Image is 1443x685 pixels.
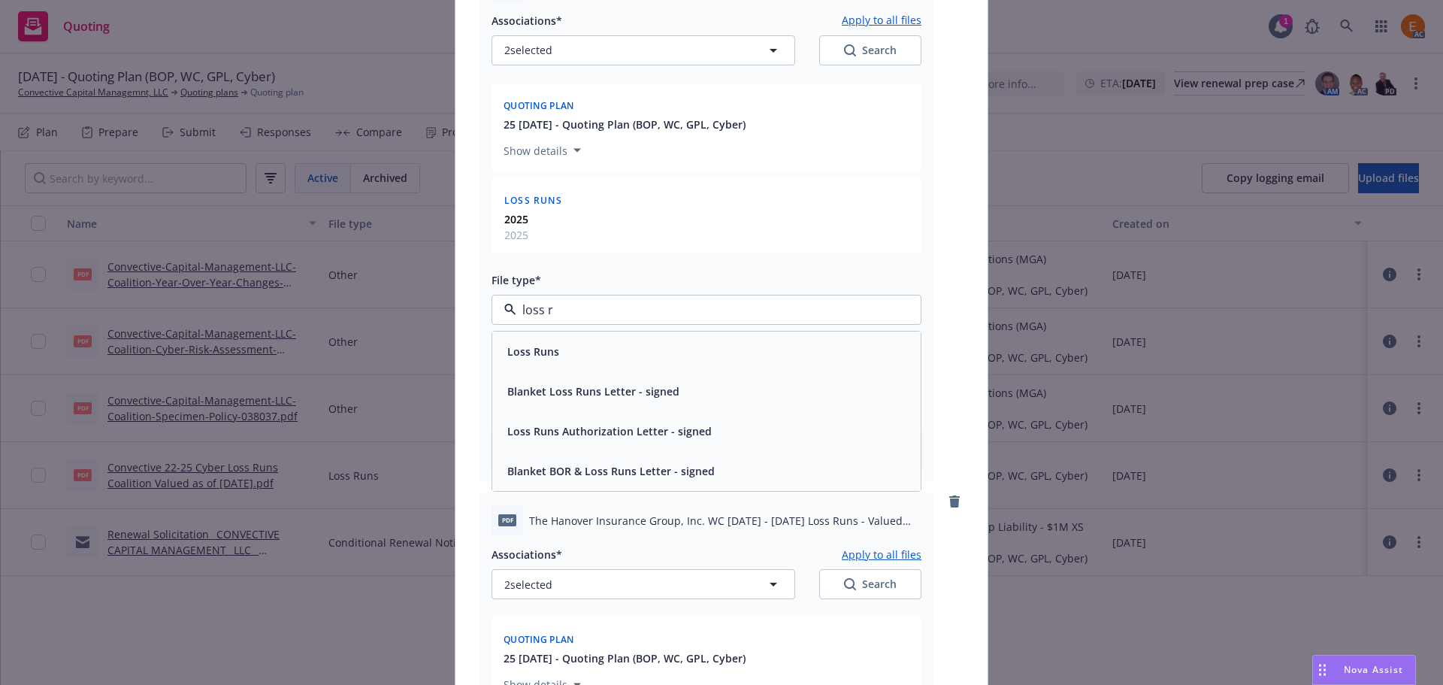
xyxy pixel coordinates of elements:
[504,117,746,132] button: 25 [DATE] - Quoting Plan (BOP, WC, GPL, Cyber)
[819,569,921,599] button: SearchSearch
[492,35,795,65] button: 2selected
[504,212,528,226] strong: 2025
[492,547,562,562] span: Associations*
[842,545,921,563] button: Apply to all files
[529,513,921,529] span: The Hanover Insurance Group, Inc. WC [DATE] - [DATE] Loss Runs - Valued [DATE].pdf
[844,43,897,58] div: Search
[498,514,516,526] span: pdf
[507,423,712,439] button: Loss Runs Authorization Letter - signed
[507,463,715,479] button: Blanket BOR & Loss Runs Letter - signed
[516,301,891,319] input: Filter by keyword
[1312,655,1416,685] button: Nova Assist
[844,578,856,590] svg: Search
[504,227,528,243] span: 2025
[844,577,897,592] div: Search
[504,99,574,112] span: Quoting plan
[844,44,856,56] svg: Search
[504,577,552,593] span: 2 selected
[492,14,562,28] span: Associations*
[498,141,587,159] button: Show details
[842,11,921,29] button: Apply to all files
[492,569,795,599] button: 2selected
[504,650,746,666] button: 25 [DATE] - Quoting Plan (BOP, WC, GPL, Cyber)
[507,344,559,359] button: Loss Runs
[504,194,562,207] span: Loss Runs
[504,633,574,646] span: Quoting plan
[492,273,541,287] span: File type*
[945,493,964,511] a: remove
[504,42,552,58] span: 2 selected
[507,383,679,399] button: Blanket Loss Runs Letter - signed
[819,35,921,65] button: SearchSearch
[1344,663,1403,676] span: Nova Assist
[1313,656,1332,684] div: Drag to move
